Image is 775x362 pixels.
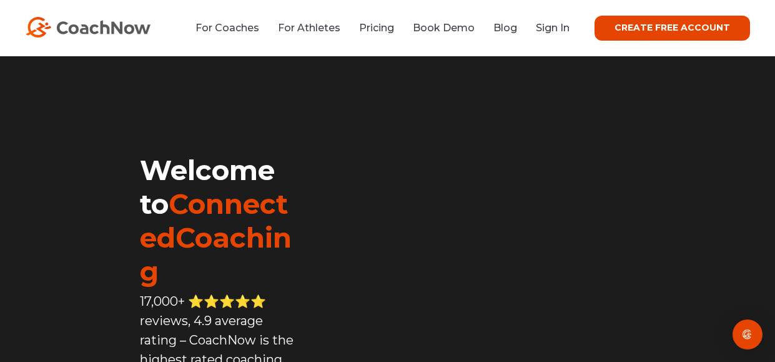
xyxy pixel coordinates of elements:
a: For Athletes [278,22,340,34]
h1: Welcome to [140,153,298,288]
a: Sign In [536,22,570,34]
span: ConnectedCoaching [140,187,292,288]
img: CoachNow Logo [26,17,151,38]
div: Open Intercom Messenger [733,319,763,349]
a: Pricing [359,22,394,34]
a: Blog [493,22,517,34]
a: CREATE FREE ACCOUNT [595,16,750,41]
a: Book Demo [413,22,475,34]
a: For Coaches [195,22,259,34]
